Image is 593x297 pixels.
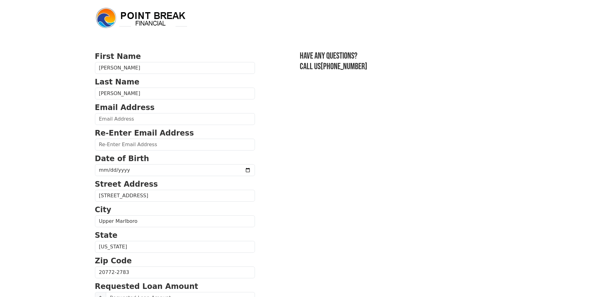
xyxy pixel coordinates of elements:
input: Email Address [95,113,255,125]
strong: Re-Enter Email Address [95,129,194,137]
img: logo.png [95,7,188,29]
strong: First Name [95,52,141,61]
strong: Street Address [95,180,158,189]
strong: Last Name [95,78,139,86]
strong: Requested Loan Amount [95,282,198,291]
input: Street Address [95,190,255,202]
input: City [95,215,255,227]
strong: City [95,205,111,214]
input: Zip Code [95,266,255,278]
h3: Call us [300,61,498,72]
strong: Zip Code [95,256,132,265]
strong: Date of Birth [95,154,149,163]
h3: Have any questions? [300,51,498,61]
input: Re-Enter Email Address [95,139,255,151]
input: Last Name [95,88,255,99]
strong: State [95,231,118,240]
a: [PHONE_NUMBER] [321,61,367,72]
input: First Name [95,62,255,74]
strong: Email Address [95,103,155,112]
